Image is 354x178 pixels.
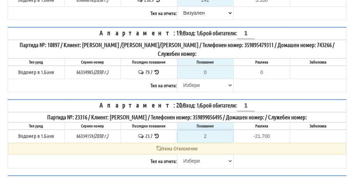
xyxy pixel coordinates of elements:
td: Водомер в 1.Баня [8,66,65,79]
th: / / [8,99,346,112]
th: Показание [177,122,234,129]
b: Тип на отчета: [150,158,177,164]
b: Тип на отчета: [150,10,177,16]
th: Последно показание [121,58,177,66]
td: 66334159 [64,129,121,143]
span: История на забележките [137,69,145,75]
span: Апартамент: 20 [99,101,182,109]
span: История на показанията [154,133,160,139]
td: 66334985 [64,66,121,79]
th: Забележка [290,122,346,129]
span: История на забележките [137,133,145,139]
span: 79.7 [145,69,153,75]
td: Водомер в 1.Баня [8,129,65,143]
span: История на показанията [154,69,160,75]
div: Партида №: 23316 / Клиент: [PERSON_NAME] / Телефонен номер: 359899056495 / Домашен номер: / Служе... [8,113,346,121]
th: Разлика [234,58,290,66]
th: Последно показание [121,122,177,129]
span: 23.7 [145,133,153,139]
th: Сериен номер [64,58,121,66]
th: Тип уред [8,122,65,129]
span: Вход: 1 [183,102,199,109]
i: Метрологична годност до 2030г. [93,133,108,139]
th: Показание [177,58,234,66]
span: Брой обитатели: [200,102,255,109]
span: Апартамент: 19 [99,29,182,37]
div: Няма Oтклонение [8,143,346,154]
th: Сериен номер [64,122,121,129]
th: / / [8,27,346,40]
th: Тип уред [8,58,65,66]
th: Разлика [234,122,290,129]
span: Брой обитатели: [200,29,255,36]
span: Вход: 1 [183,29,199,36]
b: Тип на отчета: [150,82,177,88]
i: Метрологична годност до 2030г. [93,69,108,75]
div: Партида №: 10897 / Клиент: [PERSON_NAME] /[PERSON_NAME]/[PERSON_NAME] / Телефонен номер: 35989547... [8,40,346,58]
th: Забележка [290,58,346,66]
